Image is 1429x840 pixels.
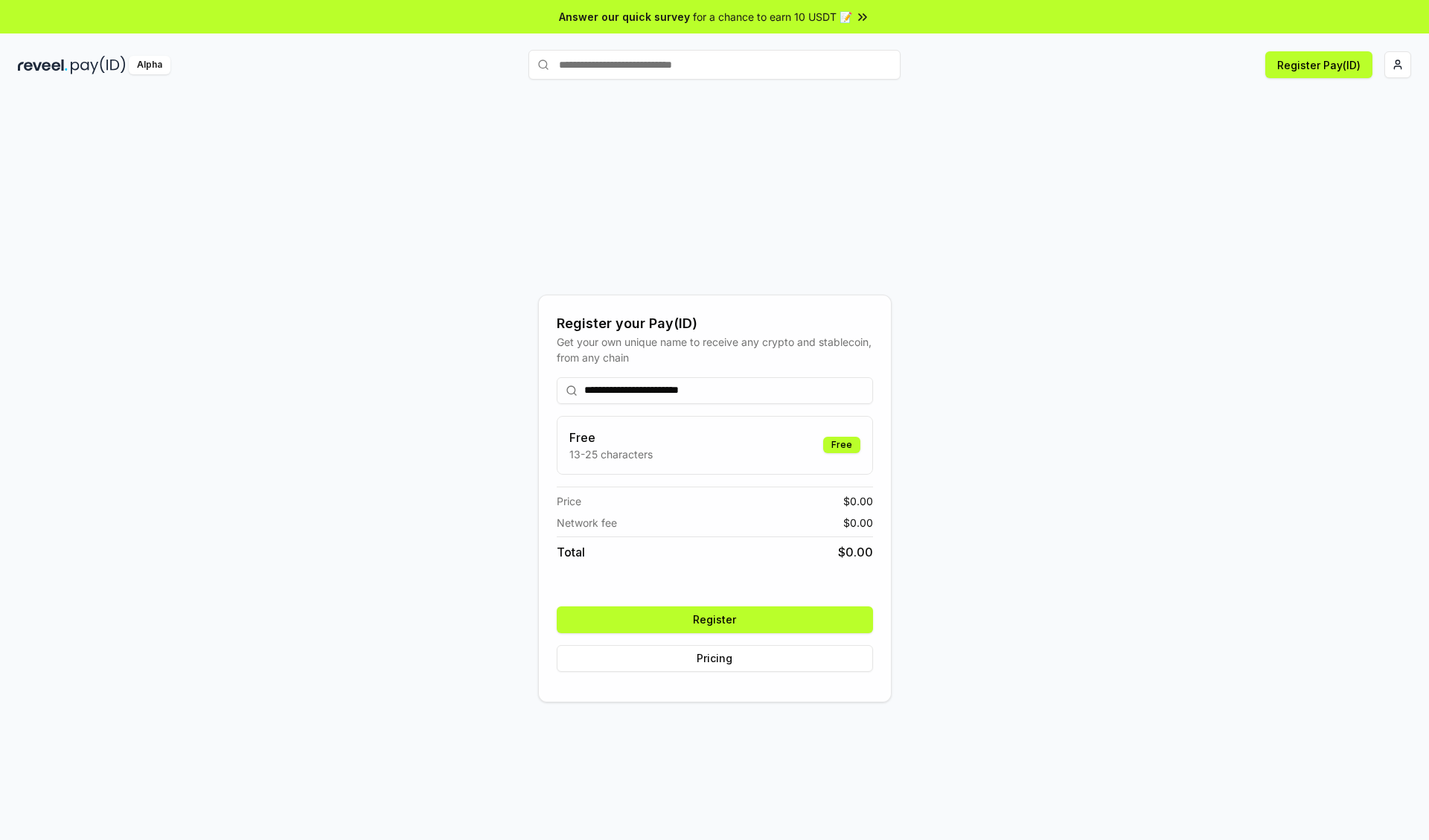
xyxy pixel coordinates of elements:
[557,334,873,365] div: Get your own unique name to receive any crypto and stablecoin, from any chain
[557,606,873,633] button: Register
[71,56,126,74] img: pay_id
[569,429,653,446] h3: Free
[569,446,653,462] p: 13-25 characters
[557,515,617,530] span: Network fee
[838,543,873,561] span: $ 0.00
[557,645,873,672] button: Pricing
[559,9,690,25] span: Answer our quick survey
[843,493,873,509] span: $ 0.00
[557,313,873,334] div: Register your Pay(ID)
[843,515,873,530] span: $ 0.00
[129,56,170,74] div: Alpha
[557,543,585,561] span: Total
[693,9,852,25] span: for a chance to earn 10 USDT 📝
[557,493,581,509] span: Price
[18,56,68,74] img: reveel_dark
[823,437,860,453] div: Free
[1265,51,1372,78] button: Register Pay(ID)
